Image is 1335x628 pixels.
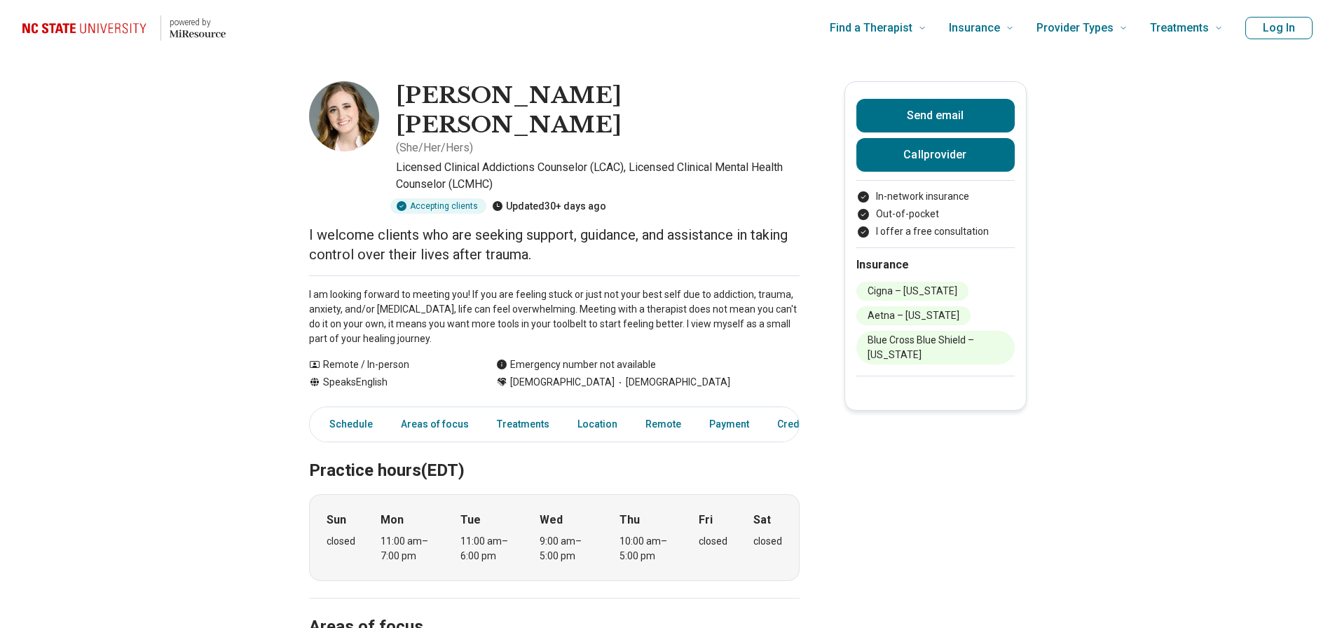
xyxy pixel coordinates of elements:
p: Licensed Clinical Addictions Counselor (LCAC), Licensed Clinical Mental Health Counselor (LCMHC) [396,159,800,193]
strong: Fri [699,512,713,528]
span: [DEMOGRAPHIC_DATA] [615,375,730,390]
strong: Thu [619,512,640,528]
a: Schedule [313,410,381,439]
div: closed [327,534,355,549]
img: Karlene Lo Greco, Licensed Clinical Addictions Counselor (LCAC) [309,81,379,151]
a: Areas of focus [392,410,477,439]
p: powered by [170,17,226,28]
h1: [PERSON_NAME] [PERSON_NAME] [396,81,800,139]
div: 10:00 am – 5:00 pm [619,534,673,564]
button: Callprovider [856,138,1015,172]
a: Location [569,410,626,439]
li: In-network insurance [856,189,1015,204]
li: Cigna – [US_STATE] [856,282,968,301]
div: Accepting clients [390,198,486,214]
a: Home page [22,6,226,50]
div: 9:00 am – 5:00 pm [540,534,594,564]
li: Blue Cross Blue Shield – [US_STATE] [856,331,1015,364]
div: closed [699,534,727,549]
div: When does the program meet? [309,494,800,581]
a: Remote [637,410,690,439]
strong: Mon [381,512,404,528]
strong: Wed [540,512,563,528]
button: Send email [856,99,1015,132]
div: 11:00 am – 6:00 pm [460,534,514,564]
strong: Sun [327,512,346,528]
span: Find a Therapist [830,18,912,38]
span: Provider Types [1036,18,1114,38]
div: Remote / In-person [309,357,468,372]
li: I offer a free consultation [856,224,1015,239]
strong: Sat [753,512,771,528]
div: Updated 30+ days ago [492,198,606,214]
div: closed [753,534,782,549]
button: Log In [1245,17,1313,39]
h2: Insurance [856,257,1015,273]
li: Aetna – [US_STATE] [856,306,971,325]
li: Out-of-pocket [856,207,1015,221]
div: Emergency number not available [496,357,656,372]
strong: Tue [460,512,481,528]
p: I am looking forward to meeting you! If you are feeling stuck or just not your best self due to a... [309,287,800,346]
span: Insurance [949,18,1000,38]
ul: Payment options [856,189,1015,239]
span: Treatments [1150,18,1209,38]
h2: Practice hours (EDT) [309,425,800,483]
div: 11:00 am – 7:00 pm [381,534,434,564]
a: Treatments [488,410,558,439]
span: [DEMOGRAPHIC_DATA] [510,375,615,390]
p: I welcome clients who are seeking support, guidance, and assistance in taking control over their ... [309,225,800,264]
div: Speaks English [309,375,468,390]
a: Credentials [769,410,839,439]
a: Payment [701,410,758,439]
p: ( She/Her/Hers ) [396,139,473,156]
